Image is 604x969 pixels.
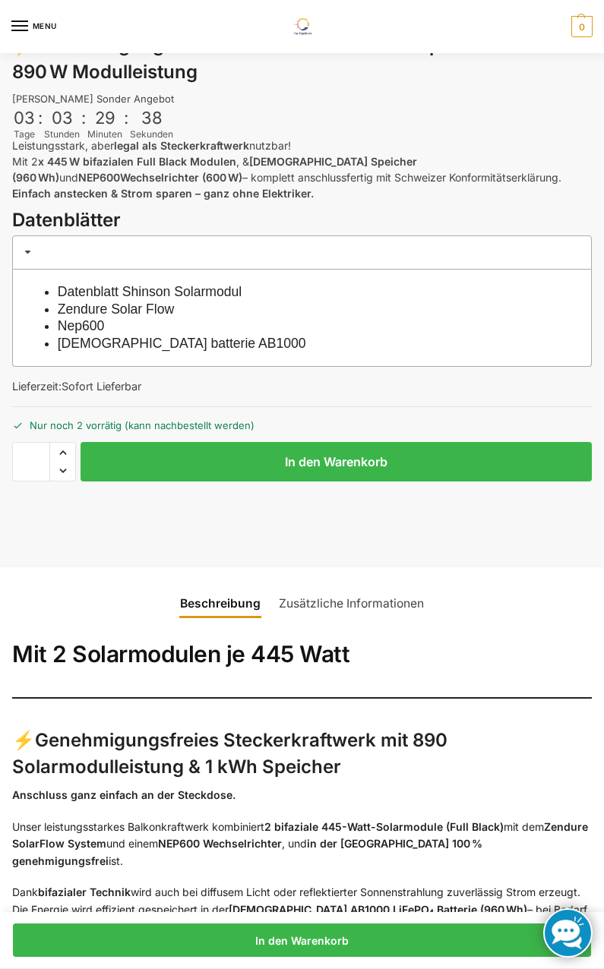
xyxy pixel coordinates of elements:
strong: NEP600 Wechselrichter [158,837,282,850]
nav: Cart contents [568,16,593,37]
strong: bifazialer Technik [38,885,131,898]
strong: legal als Steckerkraftwerk [114,139,249,152]
span: Increase quantity [50,443,75,462]
a: [DEMOGRAPHIC_DATA] batterie AB1000 [58,336,306,351]
a: Nep600 [58,318,105,333]
strong: 2 bifaziale 445-Watt-Solarmodule (Full Black) [264,820,504,833]
strong: [DEMOGRAPHIC_DATA] AB1000 LiFePO₄ Batterie (960 Wh) [229,903,527,916]
span: Reduce quantity [50,461,75,481]
p: Leistungsstark, aber nutzbar! Mit 2 , & und – komplett anschlussfertig mit Schweizer Konformitäts... [12,137,592,201]
h3: Datenblätter [12,207,592,234]
div: Tage [12,128,36,141]
div: : [81,108,86,137]
span: 0 [571,16,593,37]
button: Menu [11,15,57,38]
div: Sekunden [130,128,173,141]
div: 29 [89,108,121,128]
strong: Einfach anstecken & Strom sparen – ganz ohne Elektriker. [12,187,314,200]
div: : [124,108,128,137]
button: In den Warenkorb [81,442,592,481]
div: 03 [46,108,78,128]
strong: NEP600Wechselrichter (600 W) [78,171,242,184]
h3: ⚡ Genehmigungsfreies Steckerkraftwerk mit Speicher – 890 W Modulleistung [12,33,592,86]
div: : [38,108,43,137]
strong: Genehmigungsfreies Steckerkraftwerk mit 890 Solarmodulleistung & 1 kWh Speicher [12,729,447,778]
p: Nur noch 2 vorrätig (kann nachbestellt werden) [12,406,592,433]
span: Lieferzeit: [12,380,141,393]
h3: ⚡ [12,728,592,781]
a: Zusätzliche Informationen [270,586,433,621]
p: Dank wird auch bei diffusem Licht oder reflektierter Sonnenstrahlung zuverlässig Strom erzeugt. D... [12,884,592,935]
a: Datenblatt Shinson Solarmodul [58,284,242,299]
input: Produktmenge [12,442,50,481]
a: Zendure Solar Flow [58,301,175,317]
div: 03 [14,108,35,128]
a: Beschreibung [171,586,270,621]
div: Stunden [44,128,80,141]
strong: Anschluss ganz einfach an der Steckdose. [12,788,236,801]
p: Unser leistungsstarkes Balkonkraftwerk kombiniert mit dem und einem , und ist. [12,819,592,870]
a: 0 [568,16,593,37]
div: Minuten [87,128,122,141]
h2: Mit 2 Solarmodulen je 445 Watt [12,640,592,669]
span: Sofort Lieferbar [62,380,141,393]
strong: in der [GEOGRAPHIC_DATA] 100 % genehmigungsfrei [12,837,482,866]
div: [PERSON_NAME] Sonder Angebot [12,92,592,107]
img: Solaranlagen, Speicheranlagen und Energiesparprodukte [284,18,320,35]
strong: x 445 W bifazialen Full Black Modulen [38,155,236,168]
div: 38 [131,108,172,128]
iframe: Sicherer Rahmen für schnelle Bezahlvorgänge [9,491,595,533]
